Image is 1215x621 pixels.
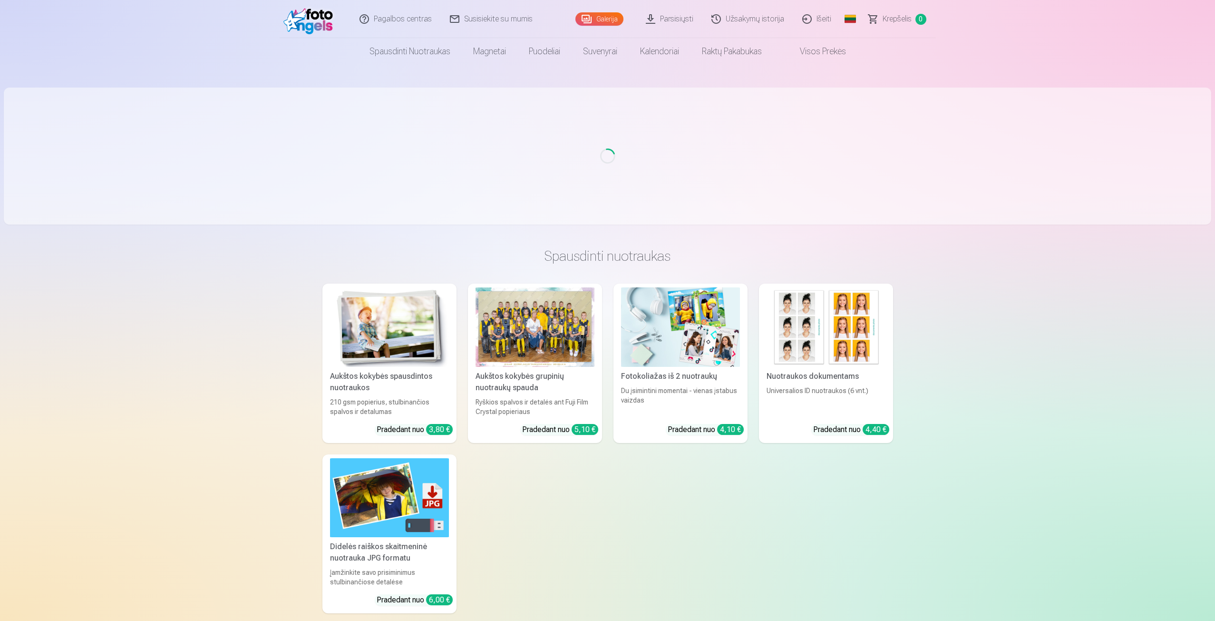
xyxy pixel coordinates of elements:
img: /fa2 [283,4,338,34]
img: Fotokoliažas iš 2 nuotraukų [621,287,740,367]
div: Pradedant nuo [668,424,744,435]
a: Raktų pakabukas [690,38,773,65]
div: Universalios ID nuotraukos (6 vnt.) [763,386,889,416]
div: 3,80 € [426,424,453,435]
div: 6,00 € [426,594,453,605]
img: Nuotraukos dokumentams [767,287,885,367]
img: Aukštos kokybės spausdintos nuotraukos [330,287,449,367]
a: Puodeliai [517,38,572,65]
a: Magnetai [462,38,517,65]
div: 210 gsm popierius, stulbinančios spalvos ir detalumas [326,397,453,416]
a: Aukštos kokybės spausdintos nuotraukos Aukštos kokybės spausdintos nuotraukos210 gsm popierius, s... [322,284,457,443]
h3: Spausdinti nuotraukas [330,247,885,265]
a: Nuotraukos dokumentamsNuotraukos dokumentamsUniversalios ID nuotraukos (6 vnt.)Pradedant nuo 4,40 € [759,284,893,443]
a: Didelės raiškos skaitmeninė nuotrauka JPG formatuDidelės raiškos skaitmeninė nuotrauka JPG format... [322,454,457,614]
div: Fotokoliažas iš 2 nuotraukų [617,371,744,382]
div: Du įsimintini momentai - vienas įstabus vaizdas [617,386,744,416]
a: Galerija [575,12,623,26]
div: 5,10 € [572,424,598,435]
div: Didelės raiškos skaitmeninė nuotrauka JPG formatu [326,541,453,564]
div: 4,10 € [717,424,744,435]
img: Didelės raiškos skaitmeninė nuotrauka JPG formatu [330,458,449,538]
div: Ryškios spalvos ir detalės ant Fuji Film Crystal popieriaus [472,397,598,416]
span: 0 [915,14,926,25]
span: Krepšelis [883,13,912,25]
div: Pradedant nuo [522,424,598,435]
div: Pradedant nuo [377,424,453,435]
div: Nuotraukos dokumentams [763,371,889,382]
div: Pradedant nuo [813,424,889,435]
div: Įamžinkite savo prisiminimus stulbinančiose detalėse [326,568,453,587]
a: Fotokoliažas iš 2 nuotraukųFotokoliažas iš 2 nuotraukųDu įsimintini momentai - vienas įstabus vai... [613,284,748,443]
div: 4,40 € [863,424,889,435]
a: Visos prekės [773,38,857,65]
a: Kalendoriai [629,38,690,65]
a: Aukštos kokybės grupinių nuotraukų spaudaRyškios spalvos ir detalės ant Fuji Film Crystal popieri... [468,284,602,443]
div: Aukštos kokybės grupinių nuotraukų spauda [472,371,598,394]
div: Pradedant nuo [377,594,453,606]
div: Aukštos kokybės spausdintos nuotraukos [326,371,453,394]
a: Spausdinti nuotraukas [358,38,462,65]
a: Suvenyrai [572,38,629,65]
